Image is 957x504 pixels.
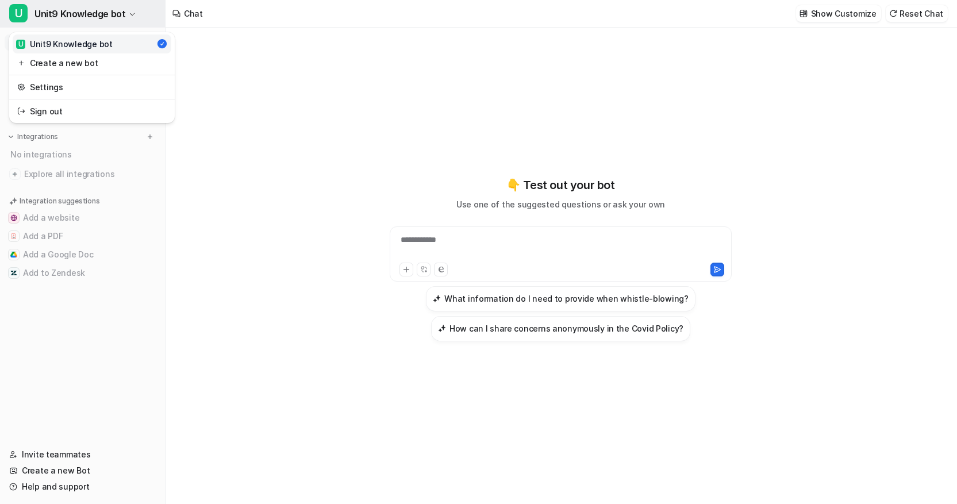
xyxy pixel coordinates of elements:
[13,78,171,97] a: Settings
[17,105,25,117] img: reset
[17,57,25,69] img: reset
[34,6,125,22] span: Unit9 Knowledge bot
[17,81,25,93] img: reset
[9,4,28,22] span: U
[13,102,171,121] a: Sign out
[13,53,171,72] a: Create a new bot
[9,32,175,123] div: UUnit9 Knowledge bot
[16,40,25,49] span: U
[16,38,113,50] div: Unit9 Knowledge bot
